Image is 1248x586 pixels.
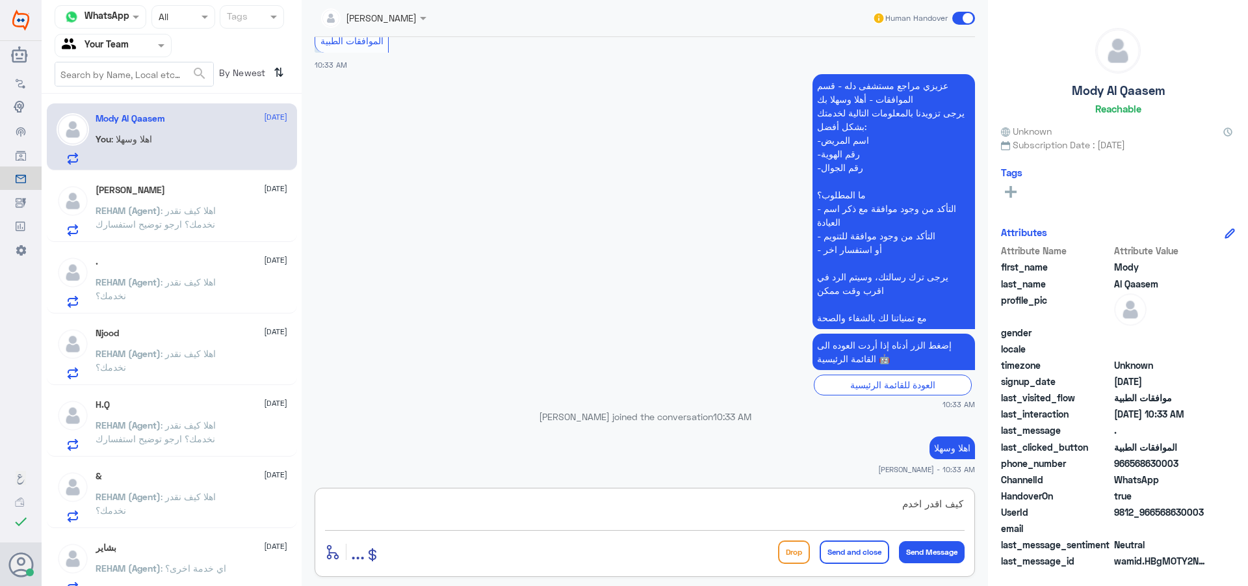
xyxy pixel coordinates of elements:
span: 2025-08-19T07:33:01.302Z [1114,375,1208,388]
div: العودة للقائمة الرئيسية [814,375,972,395]
span: الموافقات الطبية [320,35,383,46]
span: 966568630003 [1114,457,1208,470]
button: ... [351,537,365,566]
img: defaultAdmin.png [1096,29,1140,73]
span: Unknown [1114,358,1208,372]
h6: Tags [1001,166,1022,178]
span: 2025-08-19T07:33:14.964Z [1114,407,1208,421]
button: Drop [778,540,810,564]
h5: & [96,471,102,482]
div: Tags [225,9,248,26]
span: phone_number [1001,457,1111,470]
input: Search by Name, Local etc… [55,62,213,86]
h5: Mody Al Qaasem [96,113,165,124]
span: : اهلا وسهلا [111,133,152,144]
img: defaultAdmin.png [1114,293,1147,326]
span: email [1001,522,1111,535]
button: Send and close [820,540,889,564]
span: ChannelId [1001,473,1111,486]
p: 19/8/2025, 10:33 AM [812,334,975,370]
span: [PERSON_NAME] - 10:33 AM [878,464,975,475]
span: Subscription Date : [DATE] [1001,138,1235,152]
span: 10:33 AM [942,399,975,410]
span: [DATE] [264,254,287,266]
span: true [1114,489,1208,503]
p: [PERSON_NAME] joined the conversation [315,410,975,423]
span: Mody [1114,260,1208,274]
span: HandoverOn [1001,489,1111,503]
span: last_message_id [1001,554,1111,568]
p: 19/8/2025, 10:33 AM [929,436,975,459]
i: ⇅ [274,62,284,83]
span: UserId [1001,505,1111,519]
span: . [1114,423,1208,437]
span: 2 [1114,473,1208,486]
span: [DATE] [264,111,287,123]
span: profile_pic [1001,293,1111,323]
span: 0 [1114,538,1208,552]
span: null [1114,522,1208,535]
span: timezone [1001,358,1111,372]
h6: Reachable [1095,103,1141,114]
img: defaultAdmin.png [57,328,89,360]
span: 10:33 AM [713,411,751,422]
span: null [1114,326,1208,340]
span: [DATE] [264,397,287,409]
span: REHAM (Agent) [96,276,161,287]
span: locale [1001,342,1111,356]
span: Attribute Value [1114,244,1208,258]
span: [DATE] [264,540,287,552]
span: Human Handover [885,12,948,24]
span: [DATE] [264,469,287,481]
span: first_name [1001,260,1111,274]
span: ... [351,540,365,563]
h5: بشاير [96,542,116,553]
span: 9812_966568630003 [1114,505,1208,519]
span: last_visited_flow [1001,391,1111,405]
span: Attribute Name [1001,244,1111,258]
img: yourTeam.svg [62,36,81,55]
button: Send Message [899,541,965,563]
h6: Attributes [1001,226,1047,238]
i: check [13,514,29,529]
img: whatsapp.png [62,7,81,27]
h5: Njood [96,328,119,339]
span: last_clicked_button [1001,440,1111,454]
p: 19/8/2025, 10:33 AM [812,74,975,329]
span: [DATE] [264,326,287,338]
span: last_interaction [1001,407,1111,421]
img: defaultAdmin.png [57,542,89,575]
h5: Mody Al Qaasem [1072,83,1165,98]
img: defaultAdmin.png [57,113,89,146]
button: Avatar [8,552,33,577]
h5: H.Q [96,399,110,410]
span: last_message [1001,423,1111,437]
img: defaultAdmin.png [57,185,89,217]
h5: ابو محمد [96,185,165,196]
span: 10:33 AM [315,60,347,69]
span: Unknown [1001,124,1052,138]
img: Widebot Logo [12,10,29,31]
button: search [192,63,207,85]
span: REHAM (Agent) [96,420,161,431]
h5: . [96,256,98,267]
span: Al Qaasem [1114,277,1208,291]
span: null [1114,342,1208,356]
img: defaultAdmin.png [57,256,89,289]
span: REHAM (Agent) [96,348,161,359]
span: signup_date [1001,375,1111,388]
span: last_message_sentiment [1001,538,1111,552]
img: defaultAdmin.png [57,471,89,503]
span: gender [1001,326,1111,340]
span: By Newest [214,62,268,88]
span: REHAM (Agent) [96,491,161,502]
span: search [192,66,207,81]
span: REHAM (Agent) [96,563,161,574]
span: : اي خدمة اخرى؟ [161,563,226,574]
span: موافقات الطبية [1114,391,1208,405]
span: wamid.HBgMOTY2NTY4NjMwMDAzFQIAEhgUM0FGMjdENUEwNzhCMDk4MDUxNkYA [1114,554,1208,568]
span: الموافقات الطبية [1114,440,1208,454]
span: You [96,133,111,144]
span: REHAM (Agent) [96,205,161,216]
span: [DATE] [264,183,287,194]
